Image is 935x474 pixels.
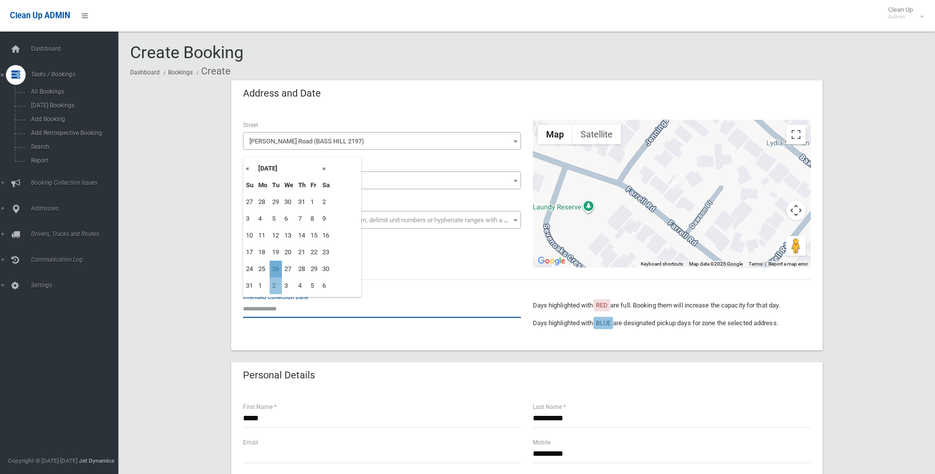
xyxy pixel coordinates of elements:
button: Map camera controls [786,201,806,220]
td: 18 [256,244,270,261]
a: Bookings [168,69,193,76]
td: 2 [270,277,282,294]
span: Drivers, Trucks and Routes [28,231,126,237]
td: 28 [296,261,308,277]
td: 10 [243,227,256,244]
button: Show satellite imagery [572,125,621,144]
span: Tasks / Bookings [28,71,126,78]
a: Report a map error [768,261,808,267]
button: Toggle fullscreen view [786,125,806,144]
th: Mo [256,177,270,194]
th: Fr [308,177,320,194]
td: 4 [296,277,308,294]
td: 5 [270,210,282,227]
td: 23 [320,244,332,261]
td: 3 [243,210,256,227]
span: Clean Up ADMIN [10,11,70,20]
span: Farrell Road (BASS HILL 2197) [243,132,521,150]
td: 15 [308,227,320,244]
button: Keyboard shortcuts [641,261,683,268]
td: 12 [270,227,282,244]
td: 29 [270,194,282,210]
span: Clean Up [883,6,923,21]
td: 16 [320,227,332,244]
th: Th [296,177,308,194]
td: 27 [243,194,256,210]
button: Drag Pegman onto the map to open Street View [786,236,806,256]
td: 1 [256,277,270,294]
strong: Jet Dynamics [79,457,114,464]
td: 6 [320,277,332,294]
td: 5 [308,277,320,294]
img: Google [535,255,568,268]
span: Farrell Road (BASS HILL 2197) [245,135,519,148]
td: 6 [282,210,296,227]
span: Communication Log [28,256,126,263]
a: Terms [749,261,762,267]
td: 29 [308,261,320,277]
span: Add Booking [28,116,117,123]
td: 19 [270,244,282,261]
span: 18 [243,171,521,189]
td: 7 [296,210,308,227]
li: Create [194,62,231,80]
header: Personal Details [231,366,327,385]
span: Settings [28,282,126,289]
span: [DATE] Bookings [28,102,117,109]
span: All Bookings [28,88,117,95]
span: Create Booking [130,42,243,62]
th: [DATE] [256,160,320,177]
td: 22 [308,244,320,261]
td: 30 [282,194,296,210]
td: 25 [256,261,270,277]
td: 26 [270,261,282,277]
span: Map data ©2025 Google [689,261,743,267]
span: Report [28,157,117,164]
td: 31 [243,277,256,294]
a: Dashboard [130,69,160,76]
p: Days highlighted with are designated pickup days for zone the selected address. [533,317,811,329]
td: 9 [320,210,332,227]
td: 4 [256,210,270,227]
th: « [243,160,256,177]
td: 30 [320,261,332,277]
th: We [282,177,296,194]
td: 31 [296,194,308,210]
th: Sa [320,177,332,194]
td: 1 [308,194,320,210]
td: 14 [296,227,308,244]
span: Search [28,143,117,150]
span: Copyright © [DATE]-[DATE] [8,457,77,464]
td: 21 [296,244,308,261]
span: RED [596,302,608,309]
td: 8 [308,210,320,227]
td: 3 [282,277,296,294]
td: 11 [256,227,270,244]
td: 24 [243,261,256,277]
a: Open this area in Google Maps (opens a new window) [535,255,568,268]
header: Address and Date [231,84,333,103]
span: Addresses [28,205,126,212]
td: 20 [282,244,296,261]
td: 27 [282,261,296,277]
th: » [320,160,332,177]
span: Booking Collection Issues [28,179,126,186]
p: Days highlighted with are full. Booking them will increase the capacity for that day. [533,300,811,311]
small: Admin [888,13,913,21]
button: Show street map [538,125,572,144]
td: 28 [256,194,270,210]
th: Su [243,177,256,194]
span: Add Retrospective Booking [28,130,117,136]
td: 2 [320,194,332,210]
th: Tu [270,177,282,194]
span: 18 [245,174,519,188]
td: 13 [282,227,296,244]
td: 17 [243,244,256,261]
div: 18 Farrell Road, BASS HILL NSW 2197 [671,173,683,190]
span: BLUE [596,319,611,327]
span: Dashboard [28,45,126,52]
span: Select the unit number from the dropdown, delimit unit numbers or hyphenate ranges with a comma [249,216,525,224]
